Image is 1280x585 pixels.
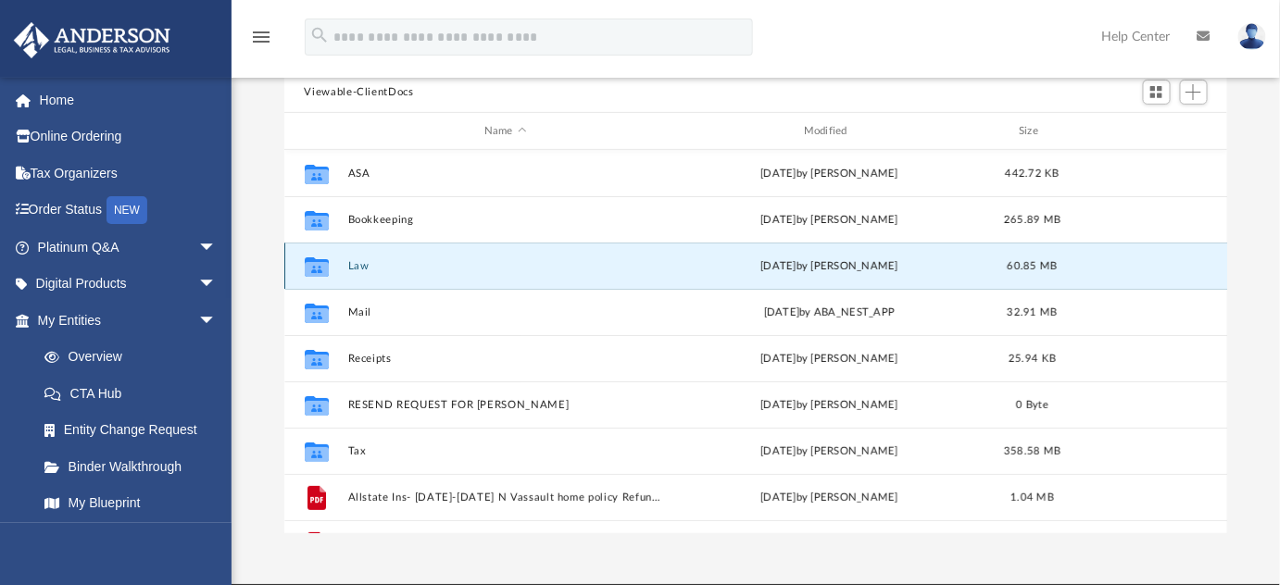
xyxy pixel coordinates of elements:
div: Name [346,123,662,140]
div: Modified [671,123,986,140]
span: 358.58 MB [1003,446,1060,456]
a: menu [250,35,272,48]
span: 1.04 MB [1010,492,1054,503]
a: Overview [26,339,245,376]
div: id [292,123,338,140]
span: 25.94 KB [1009,354,1056,364]
div: Size [995,123,1069,140]
i: search [309,25,330,45]
button: Allstate Ins- [DATE]-[DATE] N Vassault home policy Refund.pdf [347,492,663,504]
a: Online Ordering [13,118,245,156]
a: Digital Productsarrow_drop_down [13,266,245,303]
button: Add [1180,80,1208,106]
img: User Pic [1238,23,1266,50]
div: [DATE] by [PERSON_NAME] [671,443,987,460]
i: menu [250,26,272,48]
div: [DATE] by ABA_NEST_APP [671,305,987,321]
span: 265.89 MB [1003,215,1060,225]
div: grid [284,150,1228,534]
button: Law [347,260,663,272]
div: [DATE] by [PERSON_NAME] [671,351,987,367]
a: Tax Organizers [13,155,245,192]
button: ASA [347,168,663,180]
a: Order StatusNEW [13,192,245,230]
button: Tax [347,445,663,457]
button: RESEND REQUEST FOR [PERSON_NAME] [347,399,663,411]
div: [DATE] by [PERSON_NAME] [671,258,987,275]
div: id [1077,123,1207,140]
a: Entity Change Request [26,412,245,449]
button: Bookkeeping [347,214,663,226]
div: NEW [107,196,147,224]
span: arrow_drop_down [198,266,235,304]
div: [DATE] by [PERSON_NAME] [671,397,987,414]
span: 32.91 MB [1007,307,1057,317]
a: Tax Due Dates [26,521,245,558]
div: [DATE] by [PERSON_NAME] [671,212,987,229]
a: Home [13,81,245,118]
button: Receipts [347,353,663,365]
img: Anderson Advisors Platinum Portal [8,22,176,58]
a: Platinum Q&Aarrow_drop_down [13,229,245,266]
span: arrow_drop_down [198,229,235,267]
div: [DATE] by [PERSON_NAME] [671,490,987,506]
a: My Blueprint [26,485,235,522]
button: Viewable-ClientDocs [304,84,413,101]
span: arrow_drop_down [198,302,235,340]
span: 0 Byte [1016,400,1048,410]
span: 60.85 MB [1007,261,1057,271]
div: [DATE] by [PERSON_NAME] [671,166,987,182]
a: CTA Hub [26,375,245,412]
button: Mail [347,306,663,318]
button: Switch to Grid View [1143,80,1171,106]
a: My Entitiesarrow_drop_down [13,302,245,339]
a: Binder Walkthrough [26,448,245,485]
span: 442.72 KB [1005,168,1059,179]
